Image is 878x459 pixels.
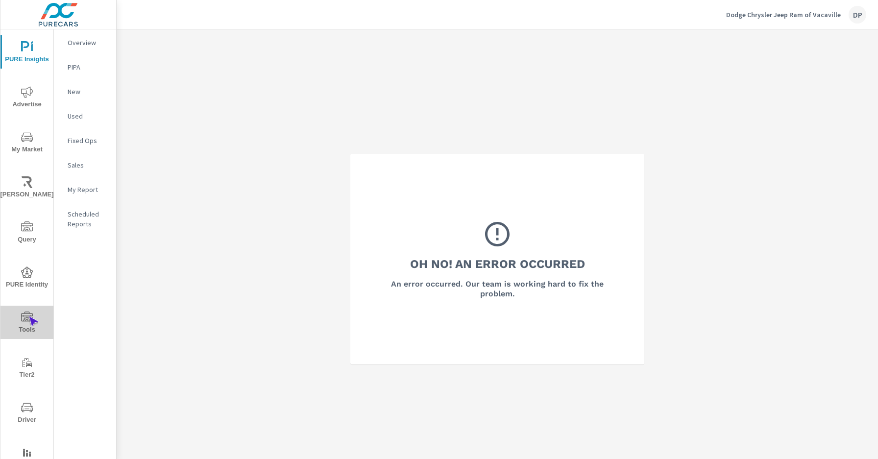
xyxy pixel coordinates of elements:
p: Used [68,111,108,121]
div: My Report [54,182,116,197]
div: PIPA [54,60,116,74]
div: Used [54,109,116,123]
span: My Market [3,131,50,155]
p: Fixed Ops [68,136,108,145]
span: PURE Identity [3,266,50,290]
div: Scheduled Reports [54,207,116,231]
span: Query [3,221,50,245]
span: PURE Insights [3,41,50,65]
p: Overview [68,38,108,48]
span: Tier2 [3,357,50,381]
p: PIPA [68,62,108,72]
span: Tools [3,312,50,336]
div: Fixed Ops [54,133,116,148]
div: New [54,84,116,99]
p: My Report [68,185,108,194]
div: Overview [54,35,116,50]
h6: An error occurred. Our team is working hard to fix the problem. [377,279,618,299]
p: Sales [68,160,108,170]
p: New [68,87,108,97]
p: Dodge Chrysler Jeep Ram of Vacaville [726,10,841,19]
h3: Oh No! An Error Occurred [410,256,585,272]
p: Scheduled Reports [68,209,108,229]
span: Driver [3,402,50,426]
div: Sales [54,158,116,172]
span: [PERSON_NAME] [3,176,50,200]
span: Advertise [3,86,50,110]
div: DP [849,6,866,24]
